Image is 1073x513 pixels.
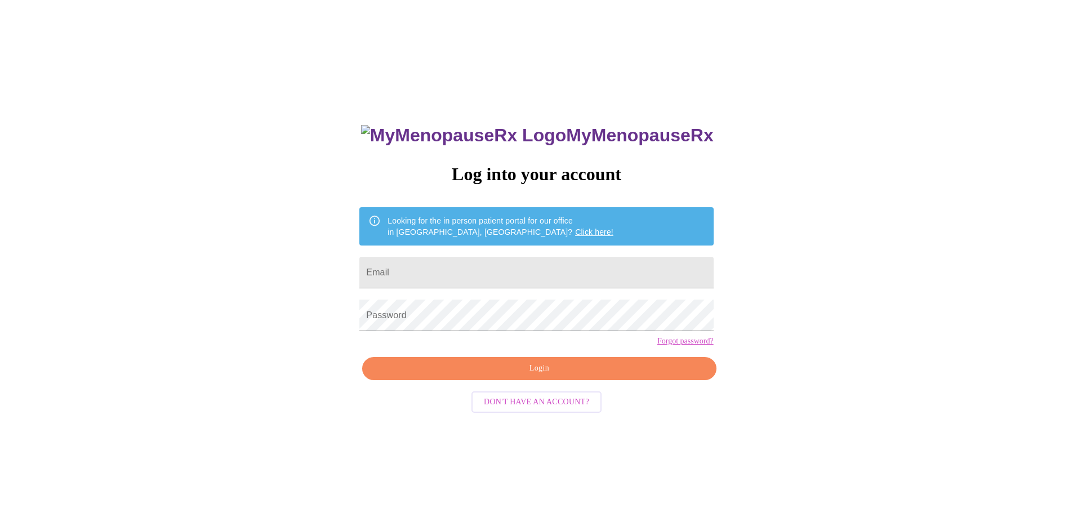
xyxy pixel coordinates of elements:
button: Login [362,357,716,380]
button: Don't have an account? [471,391,602,413]
a: Don't have an account? [469,396,604,406]
span: Don't have an account? [484,395,589,409]
h3: MyMenopauseRx [361,125,714,146]
a: Forgot password? [657,337,714,346]
h3: Log into your account [359,164,713,185]
span: Login [375,362,703,376]
div: Looking for the in person patient portal for our office in [GEOGRAPHIC_DATA], [GEOGRAPHIC_DATA]? [388,211,613,242]
a: Click here! [575,227,613,237]
img: MyMenopauseRx Logo [361,125,566,146]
